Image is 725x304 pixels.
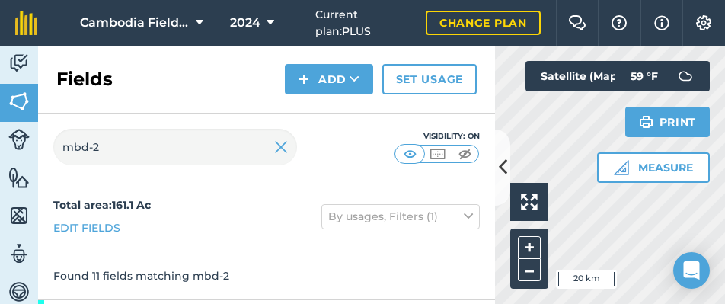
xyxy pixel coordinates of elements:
input: Search [53,129,297,165]
img: svg+xml;base64,PHN2ZyB4bWxucz0iaHR0cDovL3d3dy53My5vcmcvMjAwMC9zdmciIHdpZHRoPSIxNyIgaGVpZ2h0PSIxNy... [654,14,669,32]
img: A cog icon [695,15,713,30]
img: svg+xml;base64,PHN2ZyB4bWxucz0iaHR0cDovL3d3dy53My5vcmcvMjAwMC9zdmciIHdpZHRoPSI1MCIgaGVpZ2h0PSI0MC... [428,146,447,162]
button: By usages, Filters (1) [321,204,480,229]
span: Current plan : PLUS [315,6,414,40]
span: 59 ° F [631,61,658,91]
img: svg+xml;base64,PHN2ZyB4bWxucz0iaHR0cDovL3d3dy53My5vcmcvMjAwMC9zdmciIHdpZHRoPSI1NiIgaGVpZ2h0PSI2MC... [8,166,30,189]
button: Add [285,64,373,94]
div: Found 11 fields matching mbd-2 [38,252,495,299]
span: 2024 [230,14,260,32]
img: svg+xml;base64,PHN2ZyB4bWxucz0iaHR0cDovL3d3dy53My5vcmcvMjAwMC9zdmciIHdpZHRoPSI1NiIgaGVpZ2h0PSI2MC... [8,90,30,113]
h2: Fields [56,67,113,91]
button: Satellite (Mapbox) [525,61,672,91]
img: svg+xml;base64,PHN2ZyB4bWxucz0iaHR0cDovL3d3dy53My5vcmcvMjAwMC9zdmciIHdpZHRoPSI1NiIgaGVpZ2h0PSI2MC... [8,204,30,227]
div: Visibility: On [394,130,480,142]
strong: Total area : 161.1 Ac [53,198,151,212]
img: svg+xml;base64,PHN2ZyB4bWxucz0iaHR0cDovL3d3dy53My5vcmcvMjAwMC9zdmciIHdpZHRoPSIxNCIgaGVpZ2h0PSIyNC... [299,70,309,88]
button: Print [625,107,711,137]
img: Ruler icon [614,160,629,175]
a: Set usage [382,64,477,94]
button: 59 °F [615,61,710,91]
img: svg+xml;base64,PHN2ZyB4bWxucz0iaHR0cDovL3d3dy53My5vcmcvMjAwMC9zdmciIHdpZHRoPSI1MCIgaGVpZ2h0PSI0MC... [455,146,474,162]
button: Measure [597,152,710,183]
img: svg+xml;base64,PD94bWwgdmVyc2lvbj0iMS4wIiBlbmNvZGluZz0idXRmLTgiPz4KPCEtLSBHZW5lcmF0b3I6IEFkb2JlIE... [8,280,30,303]
button: + [518,236,541,259]
span: Cambodia Field Sites (NSF SiTS) [80,14,190,32]
a: Edit fields [53,219,120,236]
img: A question mark icon [610,15,628,30]
button: – [518,259,541,281]
div: Open Intercom Messenger [673,252,710,289]
img: svg+xml;base64,PHN2ZyB4bWxucz0iaHR0cDovL3d3dy53My5vcmcvMjAwMC9zdmciIHdpZHRoPSIxOSIgaGVpZ2h0PSIyNC... [639,113,653,131]
a: Change plan [426,11,541,35]
img: svg+xml;base64,PD94bWwgdmVyc2lvbj0iMS4wIiBlbmNvZGluZz0idXRmLTgiPz4KPCEtLSBHZW5lcmF0b3I6IEFkb2JlIE... [8,242,30,265]
img: svg+xml;base64,PHN2ZyB4bWxucz0iaHR0cDovL3d3dy53My5vcmcvMjAwMC9zdmciIHdpZHRoPSIyMiIgaGVpZ2h0PSIzMC... [274,138,288,156]
img: svg+xml;base64,PHN2ZyB4bWxucz0iaHR0cDovL3d3dy53My5vcmcvMjAwMC9zdmciIHdpZHRoPSI1MCIgaGVpZ2h0PSI0MC... [401,146,420,162]
img: Two speech bubbles overlapping with the left bubble in the forefront [568,15,586,30]
img: svg+xml;base64,PD94bWwgdmVyc2lvbj0iMS4wIiBlbmNvZGluZz0idXRmLTgiPz4KPCEtLSBHZW5lcmF0b3I6IEFkb2JlIE... [8,129,30,150]
img: svg+xml;base64,PD94bWwgdmVyc2lvbj0iMS4wIiBlbmNvZGluZz0idXRmLTgiPz4KPCEtLSBHZW5lcmF0b3I6IEFkb2JlIE... [670,61,701,91]
img: Four arrows, one pointing top left, one top right, one bottom right and the last bottom left [521,194,538,210]
img: fieldmargin Logo [15,11,37,35]
img: svg+xml;base64,PD94bWwgdmVyc2lvbj0iMS4wIiBlbmNvZGluZz0idXRmLTgiPz4KPCEtLSBHZW5lcmF0b3I6IEFkb2JlIE... [8,52,30,75]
